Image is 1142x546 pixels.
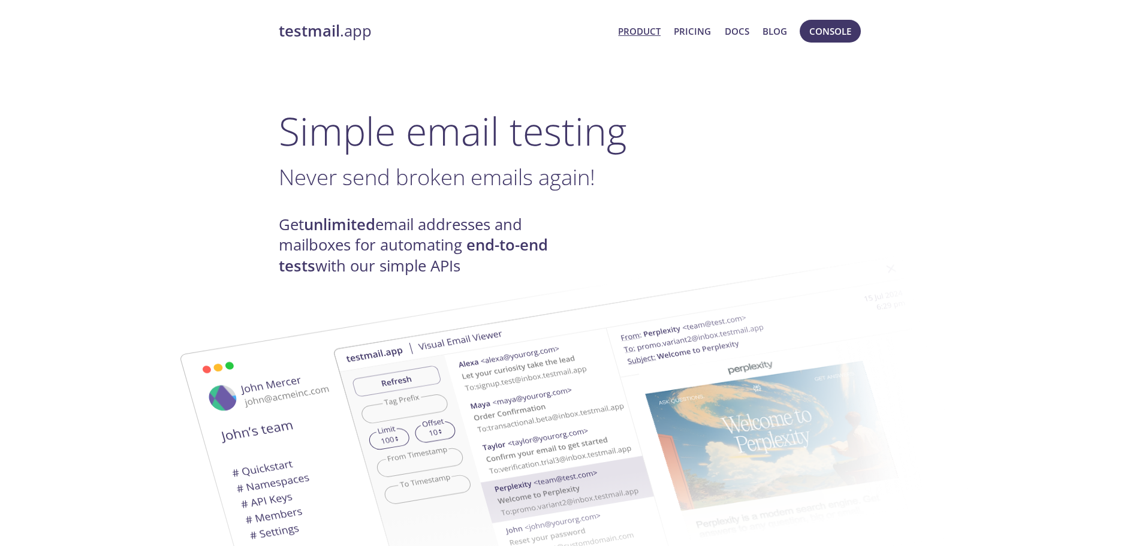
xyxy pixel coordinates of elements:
[279,108,864,154] h1: Simple email testing
[279,234,548,276] strong: end-to-end tests
[279,20,340,41] strong: testmail
[809,23,851,39] span: Console
[763,23,787,39] a: Blog
[279,162,595,192] span: Never send broken emails again!
[725,23,749,39] a: Docs
[279,215,571,276] h4: Get email addresses and mailboxes for automating with our simple APIs
[304,214,375,235] strong: unlimited
[674,23,711,39] a: Pricing
[279,21,609,41] a: testmail.app
[800,20,861,43] button: Console
[618,23,661,39] a: Product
